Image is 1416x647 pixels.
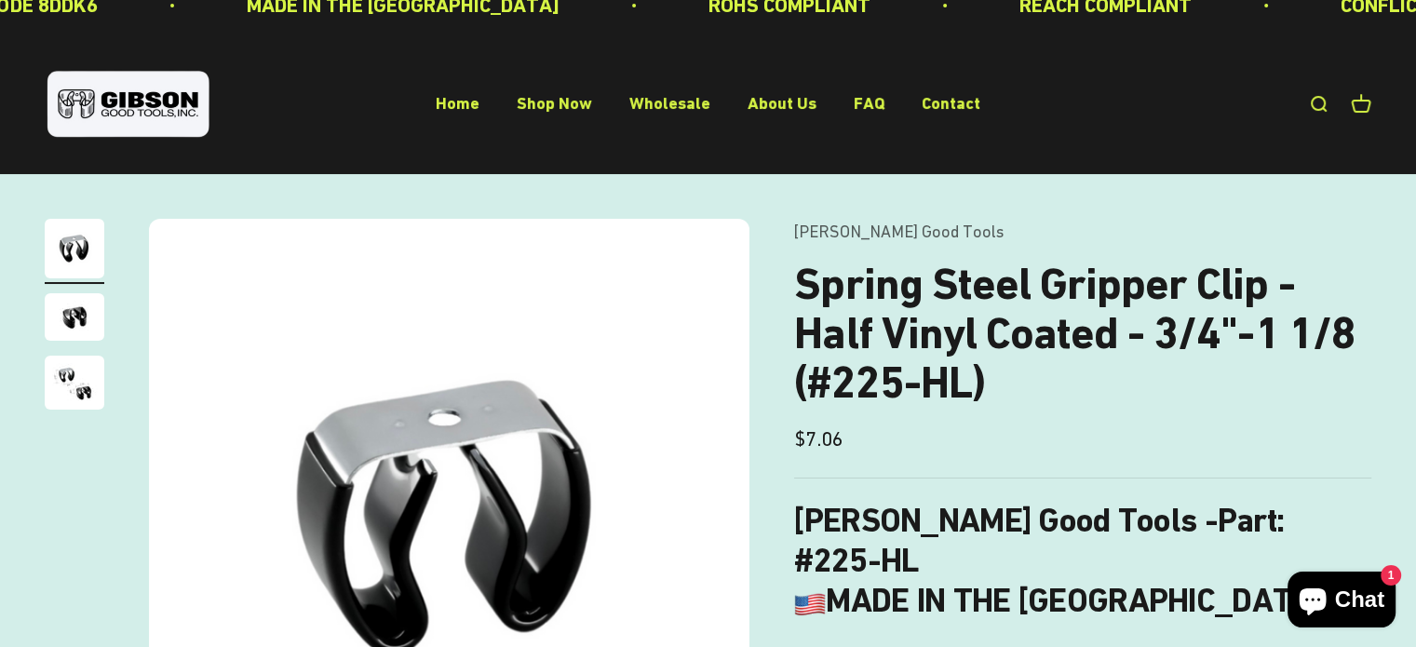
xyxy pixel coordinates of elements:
[45,219,104,284] button: Go to item 1
[45,356,104,410] img: close up of a spring steel gripper clip, tool clip, durable, secure holding, Excellent corrosion ...
[922,94,980,114] a: Contact
[45,293,104,341] img: close up of a spring steel gripper clip, tool clip, durable, secure holding, Excellent corrosion ...
[629,94,710,114] a: Wholesale
[794,501,1284,580] b: : #225-HL
[1218,501,1276,540] span: Part
[517,94,592,114] a: Shop Now
[436,94,479,114] a: Home
[45,356,104,415] button: Go to item 3
[854,94,884,114] a: FAQ
[794,222,1004,241] a: [PERSON_NAME] Good Tools
[794,260,1371,407] h1: Spring Steel Gripper Clip - Half Vinyl Coated - 3/4"-1 1/8 (#225-HL)
[748,94,816,114] a: About Us
[794,581,1352,620] b: MADE IN THE [GEOGRAPHIC_DATA]
[45,219,104,278] img: Gripper clip, made & shipped from the USA!
[794,501,1275,540] b: [PERSON_NAME] Good Tools -
[794,423,843,455] sale-price: $7.06
[45,293,104,346] button: Go to item 2
[1282,572,1401,632] inbox-online-store-chat: Shopify online store chat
